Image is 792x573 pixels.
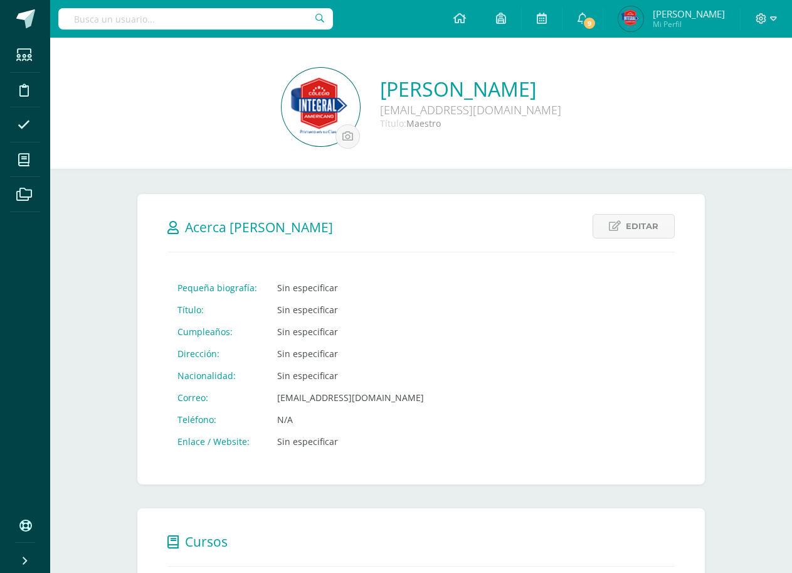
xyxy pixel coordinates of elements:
td: Sin especificar [267,321,434,343]
input: Busca un usuario... [58,8,333,29]
td: Sin especificar [267,277,434,299]
td: Dirección: [167,343,267,365]
span: Acerca [PERSON_NAME] [185,218,333,236]
span: Título: [380,117,406,129]
a: [PERSON_NAME] [380,75,561,102]
td: Sin especificar [267,365,434,387]
td: N/A [267,409,434,431]
td: Enlace / Website: [167,431,267,453]
td: Sin especificar [267,431,434,453]
td: Teléfono: [167,409,267,431]
span: [PERSON_NAME] [653,8,725,20]
span: 9 [583,16,596,30]
td: Nacionalidad: [167,365,267,387]
td: [EMAIL_ADDRESS][DOMAIN_NAME] [267,387,434,409]
span: Maestro [406,117,441,129]
td: Título: [167,299,267,321]
span: Cursos [185,533,228,550]
img: f6b556117c1a90598204586c9fb4ed9a.png [282,68,360,146]
td: Pequeña biografía: [167,277,267,299]
div: [EMAIL_ADDRESS][DOMAIN_NAME] [380,102,561,117]
img: 38eaf94feb06c03c893c1ca18696d927.png [618,6,643,31]
td: Sin especificar [267,299,434,321]
span: Editar [626,215,658,238]
span: Mi Perfil [653,19,725,29]
td: Correo: [167,387,267,409]
a: Editar [593,214,675,238]
td: Sin especificar [267,343,434,365]
td: Cumpleaños: [167,321,267,343]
